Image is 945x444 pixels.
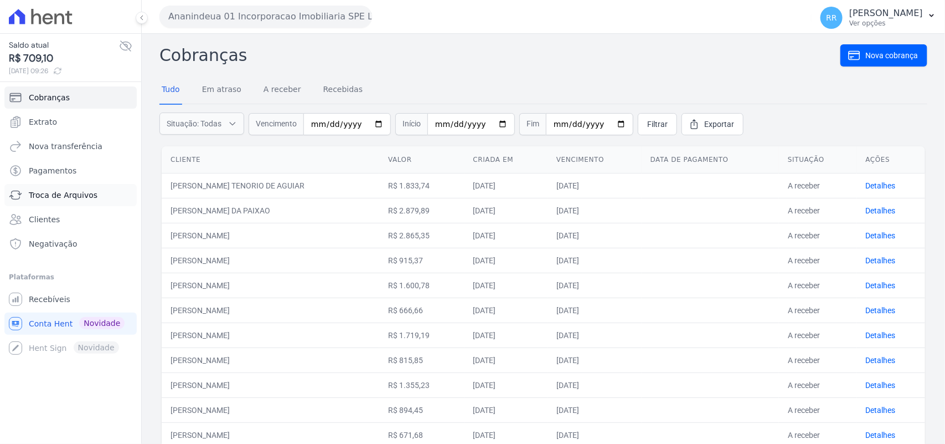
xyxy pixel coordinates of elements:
span: RR [826,14,836,22]
td: [DATE] [548,323,642,348]
a: Detalhes [866,406,896,415]
span: Exportar [704,119,734,130]
button: Ananindeua 01 Incorporacao Imobiliaria SPE LTDA [159,6,372,28]
a: Recebíveis [4,288,137,310]
td: [DATE] [464,323,548,348]
td: R$ 1.719,19 [379,323,464,348]
div: Plataformas [9,271,132,284]
a: Nova transferência [4,135,137,157]
span: Fim [519,113,546,135]
td: [DATE] [548,173,642,198]
span: Saldo atual [9,39,119,51]
a: Conta Hent Novidade [4,313,137,335]
td: A receber [779,248,856,273]
td: R$ 1.355,23 [379,372,464,397]
a: A receber [261,76,303,105]
span: Cobranças [29,92,70,103]
td: A receber [779,173,856,198]
td: [DATE] [464,198,548,223]
a: Detalhes [866,206,896,215]
span: Pagamentos [29,165,76,176]
td: A receber [779,323,856,348]
a: Nova cobrança [840,44,927,67]
a: Detalhes [866,181,896,190]
a: Exportar [681,113,743,135]
span: Negativação [29,238,78,249]
td: [PERSON_NAME] DA PAIXAO [162,198,379,223]
a: Detalhes [866,381,896,390]
span: Nova cobrança [865,50,918,61]
a: Tudo [159,76,182,105]
td: R$ 894,45 [379,397,464,422]
p: [PERSON_NAME] [849,8,923,19]
td: [DATE] [464,397,548,422]
a: Clientes [4,208,137,231]
th: Vencimento [548,146,642,173]
nav: Sidebar [9,86,132,359]
td: [PERSON_NAME] [162,273,379,298]
td: R$ 2.865,35 [379,223,464,248]
td: A receber [779,298,856,323]
span: Novidade [79,317,125,329]
a: Detalhes [866,331,896,340]
td: [DATE] [548,298,642,323]
td: [DATE] [548,248,642,273]
td: [DATE] [548,273,642,298]
a: Detalhes [866,281,896,290]
a: Extrato [4,111,137,133]
a: Filtrar [638,113,677,135]
td: [DATE] [548,372,642,397]
td: [DATE] [464,348,548,372]
td: R$ 2.879,89 [379,198,464,223]
td: [DATE] [548,348,642,372]
td: [PERSON_NAME] [162,372,379,397]
td: [DATE] [464,372,548,397]
p: Ver opções [849,19,923,28]
span: Clientes [29,214,60,225]
a: Detalhes [866,306,896,315]
td: [DATE] [548,223,642,248]
span: Início [395,113,427,135]
td: [PERSON_NAME] [162,397,379,422]
td: A receber [779,273,856,298]
td: R$ 915,37 [379,248,464,273]
th: Criada em [464,146,548,173]
td: [PERSON_NAME] [162,298,379,323]
a: Negativação [4,233,137,255]
a: Em atraso [200,76,244,105]
span: Conta Hent [29,318,73,329]
td: R$ 815,85 [379,348,464,372]
td: [PERSON_NAME] [162,348,379,372]
h2: Cobranças [159,43,840,68]
span: Extrato [29,116,57,127]
th: Cliente [162,146,379,173]
th: Situação [779,146,856,173]
td: R$ 666,66 [379,298,464,323]
a: Detalhes [866,256,896,265]
td: [PERSON_NAME] TENORIO DE AGUIAR [162,173,379,198]
td: [DATE] [464,223,548,248]
td: [PERSON_NAME] [162,323,379,348]
td: R$ 1.600,78 [379,273,464,298]
span: [DATE] 09:26 [9,66,119,76]
button: RR [PERSON_NAME] Ver opções [812,2,945,33]
span: Recebíveis [29,294,70,305]
a: Recebidas [321,76,365,105]
span: Filtrar [647,119,668,130]
td: [DATE] [464,298,548,323]
span: Vencimento [249,113,303,135]
span: R$ 709,10 [9,51,119,66]
span: Situação: Todas [167,118,221,129]
td: A receber [779,198,856,223]
td: [DATE] [464,173,548,198]
a: Detalhes [866,431,896,440]
a: Troca de Arquivos [4,184,137,206]
th: Data de pagamento [642,146,779,173]
button: Situação: Todas [159,113,244,135]
td: [PERSON_NAME] [162,223,379,248]
th: Ações [857,146,925,173]
a: Cobranças [4,86,137,109]
span: Troca de Arquivos [29,190,97,201]
td: [PERSON_NAME] [162,248,379,273]
td: R$ 1.833,74 [379,173,464,198]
